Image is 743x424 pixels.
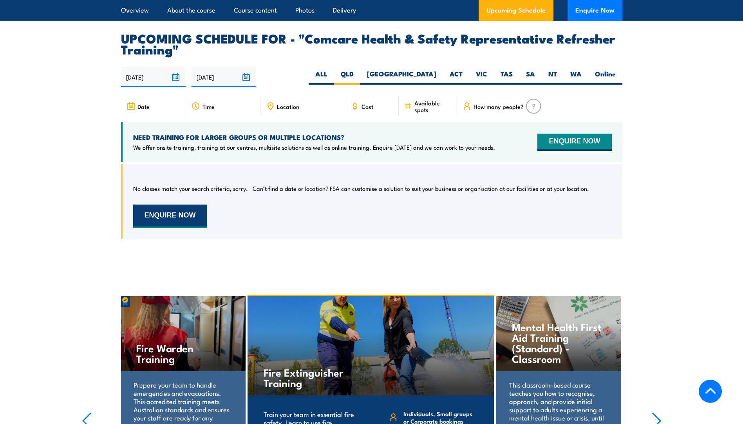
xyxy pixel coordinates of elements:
[202,103,215,110] span: Time
[469,69,494,85] label: VIC
[133,143,495,151] p: We offer onsite training, training at our centres, multisite solutions as well as online training...
[474,103,524,110] span: How many people?
[494,69,519,85] label: TAS
[334,69,360,85] label: QLD
[414,100,452,113] span: Available spots
[309,69,334,85] label: ALL
[564,69,588,85] label: WA
[253,185,589,192] p: Can’t find a date or location? FSA can customise a solution to suit your business or organisation...
[362,103,373,110] span: Cost
[512,321,605,364] h4: Mental Health First Aid Training (Standard) - Classroom
[588,69,622,85] label: Online
[537,134,611,151] button: ENQUIRE NOW
[192,67,256,87] input: To date
[542,69,564,85] label: NT
[360,69,443,85] label: [GEOGRAPHIC_DATA]
[519,69,542,85] label: SA
[133,205,207,228] button: ENQUIRE NOW
[121,67,186,87] input: From date
[133,133,495,141] h4: NEED TRAINING FOR LARGER GROUPS OR MULTIPLE LOCATIONS?
[121,33,622,54] h2: UPCOMING SCHEDULE FOR - "Comcare Health & Safety Representative Refresher Training"
[136,342,229,364] h4: Fire Warden Training
[443,69,469,85] label: ACT
[264,367,356,388] h4: Fire Extinguisher Training
[277,103,299,110] span: Location
[137,103,150,110] span: Date
[133,185,248,192] p: No classes match your search criteria, sorry.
